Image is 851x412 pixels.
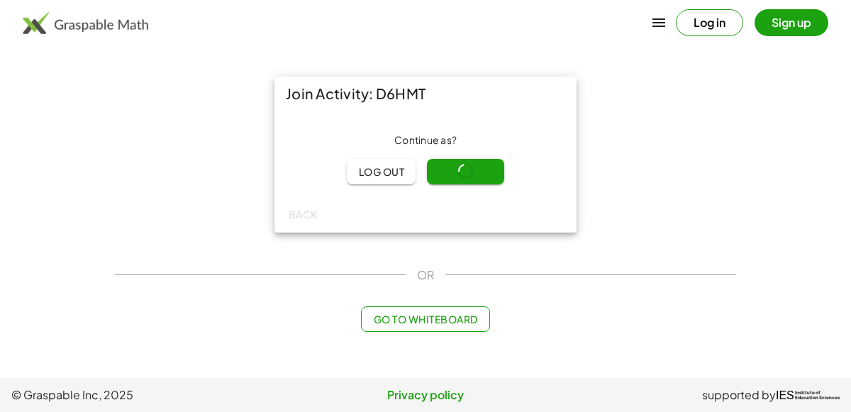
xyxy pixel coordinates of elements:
span: OR [417,267,434,284]
span: Go to Whiteboard [373,313,477,325]
span: © Graspable Inc, 2025 [11,386,287,403]
a: IESInstitute ofEducation Sciences [776,386,840,403]
button: Log in [676,9,743,36]
span: Institute of Education Sciences [795,391,840,401]
div: Continue as ? [286,133,565,147]
span: IES [776,389,794,402]
div: Join Activity: D6HMT [274,77,577,111]
span: Log out [358,165,404,178]
button: Sign up [755,9,828,36]
span: supported by [702,386,776,403]
button: Go to Whiteboard [361,306,489,332]
button: Log out [347,159,416,184]
a: Privacy policy [287,386,563,403]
